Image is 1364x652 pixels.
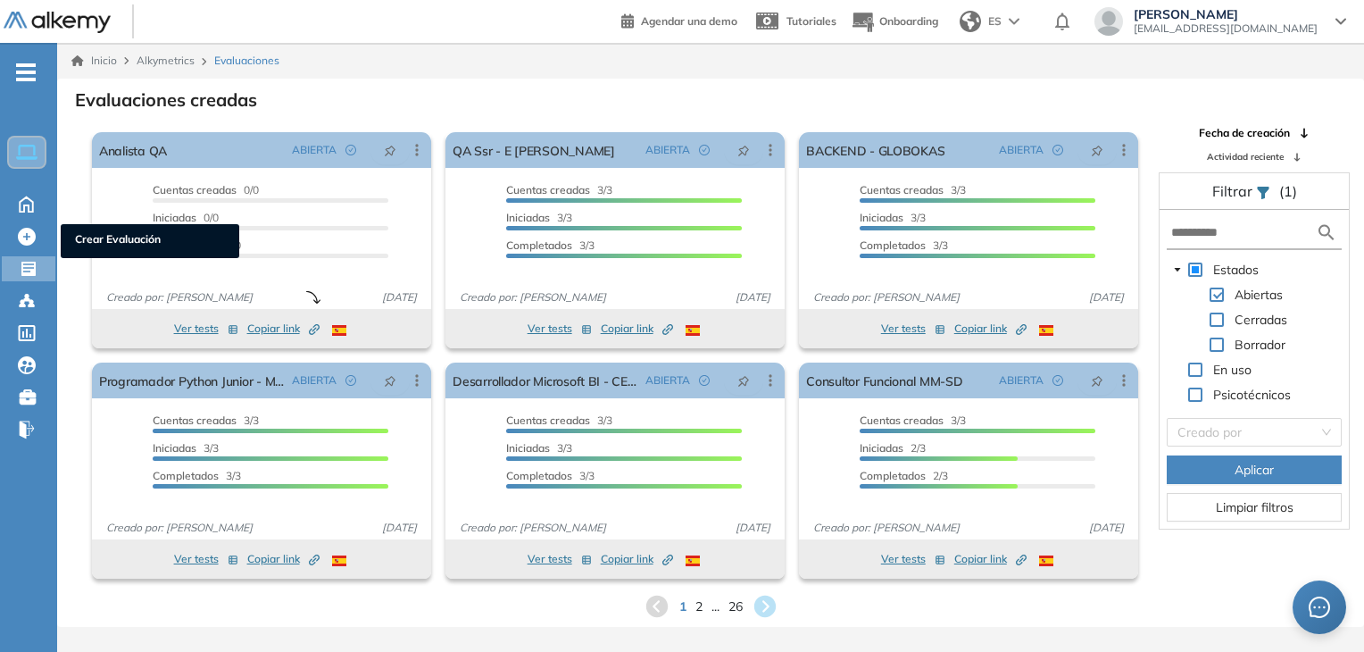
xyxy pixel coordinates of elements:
[724,136,763,164] button: pushpin
[1167,456,1342,484] button: Aplicar
[1231,334,1289,355] span: Borrador
[345,145,356,155] span: check-circle
[621,9,737,30] a: Agendar una demo
[679,598,686,616] span: 1
[737,143,750,157] span: pushpin
[99,520,260,536] span: Creado por: [PERSON_NAME]
[601,321,673,337] span: Copiar link
[1235,460,1274,480] span: Aplicar
[137,54,195,67] span: Alkymetrics
[1009,18,1019,25] img: arrow
[711,598,719,616] span: ...
[860,211,903,224] span: Iniciadas
[860,414,966,427] span: 3/3
[370,136,410,164] button: pushpin
[954,551,1027,567] span: Copiar link
[332,325,346,336] img: ESP
[860,469,948,482] span: 2/3
[737,373,750,388] span: pushpin
[153,469,241,482] span: 3/3
[851,3,938,41] button: Onboarding
[75,89,257,111] h3: Evaluaciones creadas
[332,556,346,566] img: ESP
[153,414,237,427] span: Cuentas creadas
[453,289,613,305] span: Creado por: [PERSON_NAME]
[1052,145,1063,155] span: check-circle
[214,53,279,69] span: Evaluaciones
[292,372,337,389] span: ABIERTA
[881,548,945,570] button: Ver tests
[506,469,595,482] span: 3/3
[1134,7,1318,21] span: [PERSON_NAME]
[506,211,550,224] span: Iniciadas
[153,414,259,427] span: 3/3
[860,211,926,224] span: 3/3
[960,11,981,32] img: world
[1091,143,1103,157] span: pushpin
[345,375,356,386] span: check-circle
[1210,384,1294,405] span: Psicotécnicos
[1077,366,1117,395] button: pushpin
[16,71,36,74] i: -
[641,14,737,28] span: Agendar una demo
[153,441,219,455] span: 3/3
[686,556,700,566] img: ESP
[695,598,703,616] span: 2
[384,373,396,388] span: pushpin
[601,551,673,567] span: Copiar link
[506,441,572,455] span: 3/3
[1082,289,1131,305] span: [DATE]
[292,142,337,158] span: ABIERTA
[370,366,410,395] button: pushpin
[1077,136,1117,164] button: pushpin
[728,520,778,536] span: [DATE]
[1216,497,1293,517] span: Limpiar filtros
[1309,597,1330,618] span: message
[528,318,592,339] button: Ver tests
[247,551,320,567] span: Copiar link
[860,238,926,252] span: Completados
[1173,265,1182,274] span: caret-down
[506,183,590,196] span: Cuentas creadas
[881,318,945,339] button: Ver tests
[728,289,778,305] span: [DATE]
[1213,362,1252,378] span: En uso
[1082,520,1131,536] span: [DATE]
[806,363,962,398] a: Consultor Funcional MM-SD
[153,211,196,224] span: Iniciadas
[506,441,550,455] span: Iniciadas
[453,363,638,398] a: Desarrollador Microsoft BI - CENTRO
[1231,309,1291,330] span: Cerradas
[247,321,320,337] span: Copiar link
[860,441,903,455] span: Iniciadas
[4,12,111,34] img: Logo
[1213,262,1259,278] span: Estados
[1235,337,1285,353] span: Borrador
[71,53,117,69] a: Inicio
[384,143,396,157] span: pushpin
[1039,325,1053,336] img: ESP
[1213,387,1291,403] span: Psicotécnicos
[1052,375,1063,386] span: check-circle
[1235,312,1287,328] span: Cerradas
[1210,359,1255,380] span: En uso
[174,318,238,339] button: Ver tests
[99,289,260,305] span: Creado por: [PERSON_NAME]
[1199,125,1290,141] span: Fecha de creación
[1207,150,1284,163] span: Actividad reciente
[153,183,259,196] span: 0/0
[1134,21,1318,36] span: [EMAIL_ADDRESS][DOMAIN_NAME]
[506,414,590,427] span: Cuentas creadas
[99,132,167,168] a: Analista QA
[645,372,690,389] span: ABIERTA
[453,520,613,536] span: Creado por: [PERSON_NAME]
[375,289,424,305] span: [DATE]
[1279,180,1297,202] span: (1)
[506,238,595,252] span: 3/3
[601,318,673,339] button: Copiar link
[375,520,424,536] span: [DATE]
[1167,493,1342,522] button: Limpiar filtros
[601,548,673,570] button: Copiar link
[645,142,690,158] span: ABIERTA
[806,289,967,305] span: Creado por: [PERSON_NAME]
